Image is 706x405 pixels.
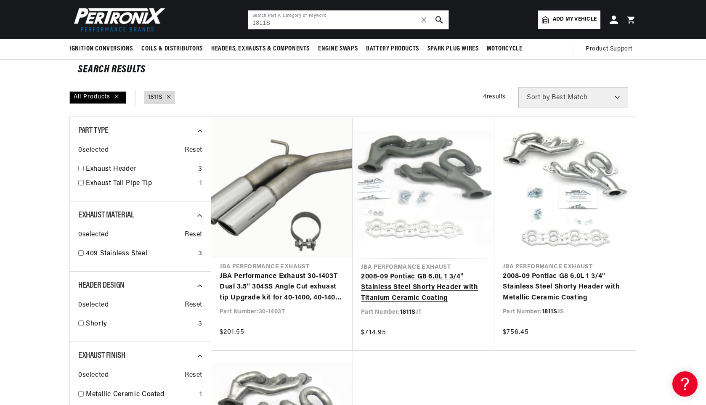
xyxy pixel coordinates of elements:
span: Coils & Distributors [141,45,203,53]
summary: Ignition Conversions [69,39,137,59]
span: 0 selected [78,370,109,381]
a: Metallic Ceramic Coated [86,389,196,400]
span: 0 selected [78,230,109,241]
span: Add my vehicle [553,16,597,24]
summary: Headers, Exhausts & Components [207,39,314,59]
select: Sort by [518,87,628,108]
div: 1 [199,389,202,400]
span: Reset [185,370,202,381]
span: Exhaust Finish [78,352,125,360]
span: 0 selected [78,300,109,311]
input: Search Part #, Category or Keyword [248,11,449,29]
button: search button [430,11,449,29]
span: Battery Products [366,45,419,53]
span: Ignition Conversions [69,45,133,53]
div: All Products [69,91,126,104]
div: 3 [198,319,202,330]
summary: Engine Swaps [314,39,362,59]
div: 3 [198,249,202,259]
span: Header Design [78,281,125,290]
img: Pertronix [69,5,166,34]
a: Shorty [86,319,195,330]
a: Add my vehicle [538,11,600,29]
span: Exhaust Material [78,211,134,220]
summary: Motorcycle [483,39,526,59]
summary: Product Support [586,39,637,59]
summary: Battery Products [362,39,423,59]
a: 2008-09 Pontiac G8 6.0L 1 3/4" Stainless Steel Shorty Header with Titanium Ceramic Coating [361,272,486,304]
span: Headers, Exhausts & Components [211,45,310,53]
div: SEARCH RESULTS [78,66,628,74]
summary: Spark Plug Wires [423,39,483,59]
span: Product Support [586,45,632,54]
span: Motorcycle [487,45,522,53]
summary: Coils & Distributors [137,39,207,59]
span: 0 selected [78,145,109,156]
span: Spark Plug Wires [427,45,479,53]
a: Exhaust Header [86,164,195,175]
a: 409 Stainless Steel [86,249,195,259]
span: Part Type [78,127,108,135]
div: 1 [199,178,202,189]
span: Reset [185,300,202,311]
div: 3 [198,164,202,175]
a: JBA Performance Exhaust 30-1403T Dual 3.5" 304SS Angle Cut exhuast tip Upgrade kit for 40-1400, 4... [220,271,344,304]
span: Engine Swaps [318,45,358,53]
span: Reset [185,230,202,241]
a: Exhaust Tail Pipe Tip [86,178,196,189]
span: 4 results [483,94,506,100]
span: Reset [185,145,202,156]
a: 1811S [148,93,162,102]
span: Sort by [527,94,550,101]
a: 2008-09 Pontiac G8 6.0L 1 3/4" Stainless Steel Shorty Header with Metallic Ceramic Coating [503,271,627,304]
